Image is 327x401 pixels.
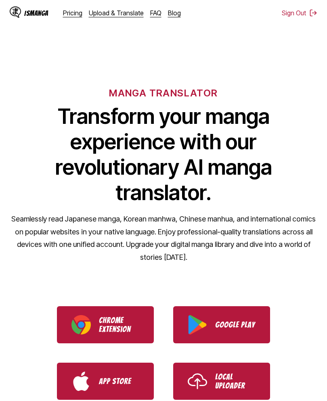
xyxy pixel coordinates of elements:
a: Download IsManga from App Store [57,363,154,400]
img: Sign out [309,9,317,17]
p: Seamlessly read Japanese manga, Korean manhwa, Chinese manhua, and international comics on popula... [10,213,317,263]
p: Local Uploader [215,372,256,390]
p: App Store [99,377,139,386]
h1: Transform your manga experience with our revolutionary AI manga translator. [10,104,317,205]
a: FAQ [150,9,161,17]
img: Chrome logo [71,315,91,334]
h6: MANGA TRANSLATOR [109,87,218,99]
a: IsManga LogoIsManga [10,6,63,19]
a: Download IsManga Chrome Extension [57,306,154,343]
p: Google Play [215,320,256,329]
a: Blog [168,9,181,17]
img: IsManga Logo [10,6,21,18]
a: Use IsManga Local Uploader [173,363,270,400]
img: App Store logo [71,372,91,391]
button: Sign Out [282,9,317,17]
img: Google Play logo [188,315,207,334]
p: Chrome Extension [99,316,139,334]
div: IsManga [24,9,48,17]
a: Upload & Translate [89,9,144,17]
a: Download IsManga from Google Play [173,306,270,343]
img: Upload icon [188,372,207,391]
a: Pricing [63,9,82,17]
